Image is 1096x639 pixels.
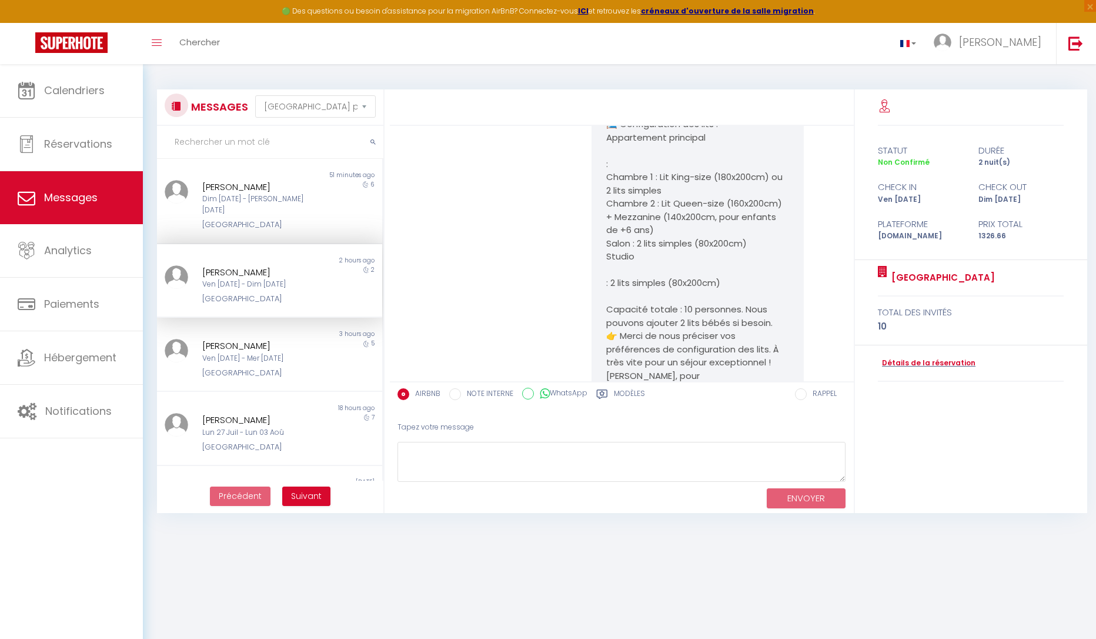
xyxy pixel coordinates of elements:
div: 1326.66 [971,231,1071,242]
span: Analytics [44,243,92,258]
img: ... [165,265,188,289]
img: logout [1068,36,1083,51]
img: Super Booking [35,32,108,53]
a: [GEOGRAPHIC_DATA] [887,271,995,285]
pre: [PERSON_NAME], Nous sommes [PERSON_NAME] de vous accueillir bientôt ! 😊 🛏️ Configuration des lits... [606,78,789,396]
div: Plateforme [870,217,971,231]
div: Ven [DATE] [870,194,971,205]
div: [PERSON_NAME] [202,413,318,427]
a: Chercher [171,23,229,64]
span: Chercher [179,36,220,48]
div: Ven [DATE] - Mer [DATE] [202,353,318,364]
h3: MESSAGES [188,94,248,120]
span: 2 [371,265,375,274]
span: Réservations [44,137,112,151]
input: Rechercher un mot clé [157,126,383,159]
div: Tapez votre message [397,413,846,442]
span: 5 [371,339,375,348]
div: Dim [DATE] [971,194,1071,205]
div: Dim [DATE] - [PERSON_NAME] [DATE] [202,194,318,216]
span: Non Confirmé [878,157,930,167]
div: statut [870,144,971,158]
div: [GEOGRAPHIC_DATA] [202,293,318,305]
div: check out [971,180,1071,194]
div: [PERSON_NAME] [202,180,318,194]
a: ... [PERSON_NAME] [925,23,1056,64]
div: check in [870,180,971,194]
div: Lun 27 Juil - Lun 03 Aoû [202,427,318,438]
div: durée [971,144,1071,158]
div: 51 minutes ago [269,171,382,180]
span: Messages [44,190,98,205]
div: 10 [878,319,1064,334]
span: Hébergement [44,350,116,365]
img: ... [165,180,188,204]
span: Suivant [291,490,322,502]
span: Précédent [219,490,262,502]
div: [GEOGRAPHIC_DATA] [202,367,318,379]
button: ENVOYER [767,488,846,509]
div: 3 hours ago [269,330,382,339]
div: [GEOGRAPHIC_DATA] [202,219,318,231]
div: [PERSON_NAME] [202,265,318,279]
button: Next [282,487,330,507]
img: ... [934,34,951,51]
div: 2 hours ago [269,256,382,265]
img: ... [165,339,188,362]
img: ... [165,413,188,437]
span: [PERSON_NAME] [959,35,1041,49]
a: créneaux d'ouverture de la salle migration [641,6,814,16]
div: Ven [DATE] - Dim [DATE] [202,279,318,290]
span: Paiements [44,297,99,311]
label: Modèles [614,388,645,403]
a: Détails de la réservation [878,358,975,369]
label: AIRBNB [409,388,440,401]
label: WhatsApp [534,388,587,401]
label: RAPPEL [807,388,837,401]
div: 2 nuit(s) [971,157,1071,168]
span: 7 [372,413,375,422]
span: 6 [370,180,375,189]
div: Prix total [971,217,1071,231]
div: [DOMAIN_NAME] [870,231,971,242]
label: NOTE INTERNE [461,388,513,401]
a: ICI [578,6,589,16]
button: Previous [210,487,270,507]
div: [PERSON_NAME] [202,339,318,353]
button: Ouvrir le widget de chat LiveChat [9,5,45,40]
div: [DATE] [269,478,382,487]
span: Notifications [45,404,112,418]
span: Calendriers [44,83,105,98]
div: 18 hours ago [269,404,382,413]
div: [GEOGRAPHIC_DATA] [202,441,318,453]
div: total des invités [878,305,1064,319]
